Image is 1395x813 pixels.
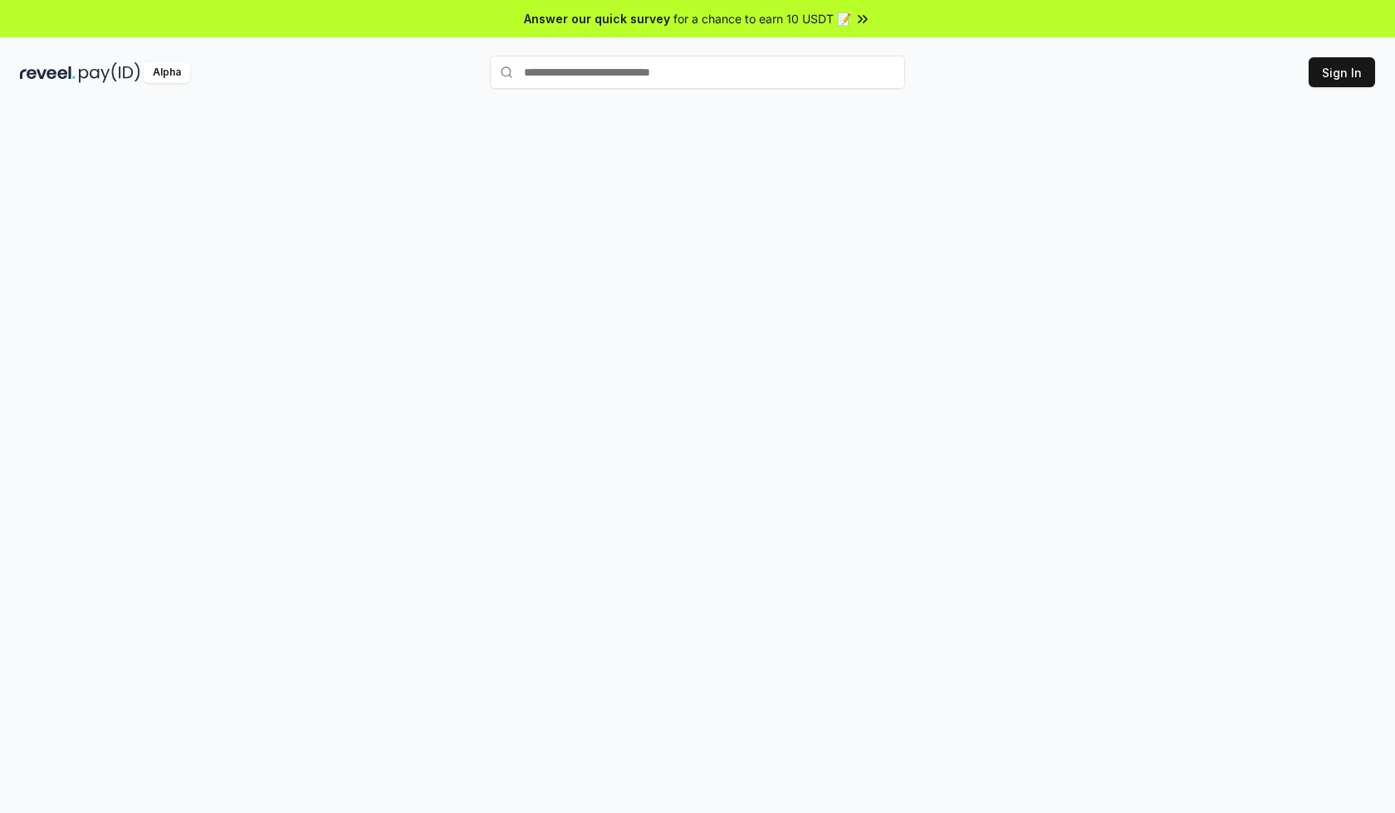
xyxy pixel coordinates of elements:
[673,10,851,27] span: for a chance to earn 10 USDT 📝
[79,62,140,83] img: pay_id
[524,10,670,27] span: Answer our quick survey
[1309,57,1375,87] button: Sign In
[144,62,190,83] div: Alpha
[20,62,76,83] img: reveel_dark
